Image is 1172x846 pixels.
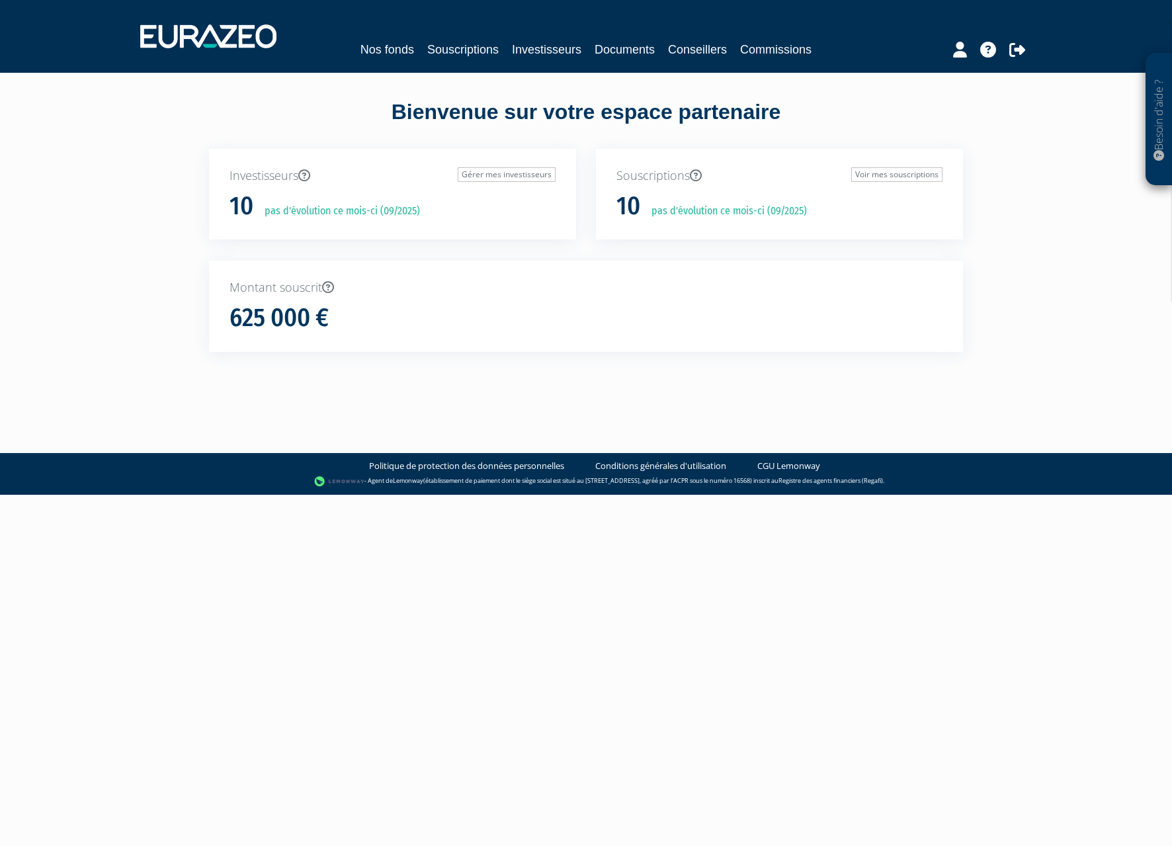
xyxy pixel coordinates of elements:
a: Conseillers [668,40,727,59]
a: Voir mes souscriptions [851,167,942,182]
a: CGU Lemonway [757,460,820,472]
a: Nos fonds [360,40,414,59]
div: - Agent de (établissement de paiement dont le siège social est situé au [STREET_ADDRESS], agréé p... [13,475,1159,488]
p: Investisseurs [230,167,556,185]
a: Politique de protection des données personnelles [369,460,564,472]
a: Gérer mes investisseurs [458,167,556,182]
p: Besoin d'aide ? [1151,60,1167,179]
img: 1732889491-logotype_eurazeo_blanc_rvb.png [140,24,276,48]
p: Montant souscrit [230,279,942,296]
a: Registre des agents financiers (Regafi) [778,476,883,485]
img: logo-lemonway.png [314,475,365,488]
p: Souscriptions [616,167,942,185]
h1: 625 000 € [230,304,329,332]
div: Bienvenue sur votre espace partenaire [199,97,973,149]
a: Commissions [740,40,812,59]
a: Souscriptions [427,40,499,59]
h1: 10 [230,192,253,220]
a: Investisseurs [512,40,581,59]
a: Conditions générales d'utilisation [595,460,726,472]
a: Documents [595,40,655,59]
a: Lemonway [393,476,423,485]
p: pas d'évolution ce mois-ci (09/2025) [255,204,420,219]
p: pas d'évolution ce mois-ci (09/2025) [642,204,807,219]
h1: 10 [616,192,640,220]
